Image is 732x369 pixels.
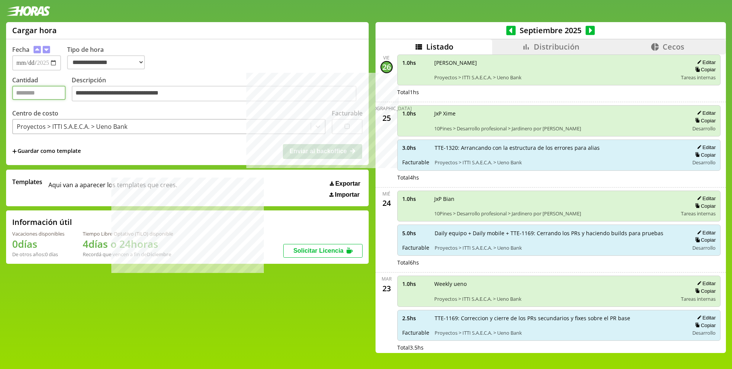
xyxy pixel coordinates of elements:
[695,314,716,321] button: Editar
[382,276,392,282] div: mar
[402,329,429,336] span: Facturable
[693,322,716,329] button: Copiar
[12,25,57,35] h1: Cargar hora
[332,109,363,117] label: Facturable
[681,295,716,302] span: Tareas internas
[434,210,676,217] span: 10Pines > Desarrollo profesional > Jardinero por [PERSON_NAME]
[681,74,716,81] span: Tareas internas
[12,217,72,227] h2: Información útil
[335,191,360,198] span: Importar
[12,109,58,117] label: Centro de costo
[434,59,676,66] span: [PERSON_NAME]
[434,280,676,287] span: Weekly ueno
[380,197,393,209] div: 24
[397,174,721,181] div: Total 4 hs
[6,6,50,16] img: logotipo
[376,55,726,352] div: scrollable content
[327,180,363,188] button: Exportar
[397,88,721,96] div: Total 1 hs
[12,86,66,100] input: Cantidad
[12,178,42,186] span: Templates
[402,59,429,66] span: 1.0 hs
[72,86,356,102] textarea: Descripción
[83,237,173,251] h1: 4 días o 24 horas
[402,229,429,237] span: 5.0 hs
[12,230,64,237] div: Vacaciones disponibles
[402,144,429,151] span: 3.0 hs
[67,45,151,71] label: Tipo de hora
[382,191,390,197] div: mié
[147,251,171,258] b: Diciembre
[335,180,360,187] span: Exportar
[695,280,716,287] button: Editar
[693,203,716,209] button: Copiar
[402,110,429,117] span: 1.0 hs
[397,344,721,351] div: Total 3.5 hs
[283,244,363,258] button: Solicitar Licencia
[380,112,393,124] div: 25
[48,178,177,198] span: Aqui van a aparecer los templates que crees.
[293,247,344,254] span: Solicitar Licencia
[12,251,64,258] div: De otros años: 0 días
[67,55,145,69] select: Tipo de hora
[426,42,453,52] span: Listado
[692,125,716,132] span: Desarrollo
[361,105,412,112] div: [DEMOGRAPHIC_DATA]
[380,61,393,73] div: 26
[435,159,684,166] span: Proyectos > ITTI S.A.E.C.A. > Ueno Bank
[83,251,173,258] div: Recordá que vencen a fin de
[693,237,716,243] button: Copiar
[692,329,716,336] span: Desarrollo
[695,229,716,236] button: Editar
[434,110,684,117] span: JxP Xime
[663,42,684,52] span: Cecos
[380,282,393,294] div: 23
[693,66,716,73] button: Copiar
[397,259,721,266] div: Total 6 hs
[435,329,684,336] span: Proyectos > ITTI S.A.E.C.A. > Ueno Bank
[693,117,716,124] button: Copiar
[693,288,716,294] button: Copiar
[402,159,429,166] span: Facturable
[681,210,716,217] span: Tareas internas
[695,110,716,116] button: Editar
[434,195,676,202] span: JxP Bian
[435,229,684,237] span: Daily equipo + Daily mobile + TTE-1169: Cerrando los PRs y haciendo builds para pruebas
[434,295,676,302] span: Proyectos > ITTI S.A.E.C.A. > Ueno Bank
[402,280,429,287] span: 1.0 hs
[692,244,716,251] span: Desarrollo
[434,74,676,81] span: Proyectos > ITTI S.A.E.C.A. > Ueno Bank
[695,195,716,202] button: Editar
[693,152,716,158] button: Copiar
[695,144,716,151] button: Editar
[402,314,429,322] span: 2.5 hs
[12,45,29,54] label: Fecha
[435,314,684,322] span: TTE-1169: Correccion y cierre de los PRs secundarios y fixes sobre el PR base
[695,59,716,66] button: Editar
[435,144,684,151] span: TTE-1320: Arrancando con la estructura de los errores para alias
[12,147,17,156] span: +
[72,76,363,104] label: Descripción
[402,195,429,202] span: 1.0 hs
[12,76,72,104] label: Cantidad
[402,244,429,251] span: Facturable
[692,159,716,166] span: Desarrollo
[516,25,586,35] span: Septiembre 2025
[383,55,390,61] div: vie
[12,237,64,251] h1: 0 días
[17,122,127,131] div: Proyectos > ITTI S.A.E.C.A. > Ueno Bank
[83,230,173,237] div: Tiempo Libre Optativo (TiLO) disponible
[434,125,684,132] span: 10Pines > Desarrollo profesional > Jardinero por [PERSON_NAME]
[12,147,81,156] span: +Guardar como template
[534,42,579,52] span: Distribución
[435,244,684,251] span: Proyectos > ITTI S.A.E.C.A. > Ueno Bank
